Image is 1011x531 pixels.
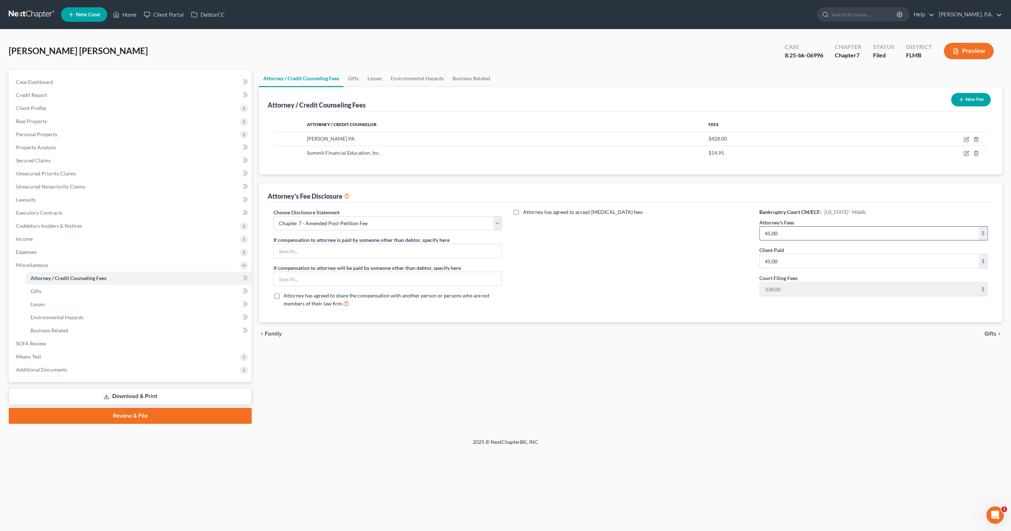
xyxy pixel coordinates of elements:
span: 1 [1001,506,1007,512]
span: Codebtors Insiders & Notices [16,223,82,229]
a: Credit Report [10,89,252,102]
span: Attorney has agreed to share the compensation with another person or persons who are not members ... [284,292,490,307]
label: Attorney's Fees [759,219,794,226]
a: SOFA Review [10,337,252,350]
div: $ [979,227,987,240]
a: Lawsuits [10,193,252,206]
a: Unsecured Priority Claims [10,167,252,180]
span: Case Dashboard [16,79,53,85]
label: Court Filing Fees [759,274,797,282]
h6: Bankruptcy Court CM/ECF: [759,208,988,216]
div: Attorney / Credit Counseling Fees [268,101,366,109]
button: chevron_left Family [259,331,282,337]
span: Property Analysis [16,144,56,150]
a: Attorney / Credit Counseling Fees [25,272,252,285]
div: Status [873,43,894,51]
i: chevron_right [996,331,1002,337]
a: Gifts [344,70,363,87]
label: If compensation to attorney will be paid by someone other than debtor, specify here [273,264,461,272]
button: Preview [944,43,994,59]
span: [PERSON_NAME] [PERSON_NAME] [9,45,148,56]
a: Environmental Hazards [25,311,252,324]
span: SOFA Review [16,340,46,346]
a: Executory Contracts [10,206,252,219]
span: Attorney has agreed to accept [MEDICAL_DATA] fees [523,209,643,215]
a: Losses [25,298,252,311]
a: Losses [363,70,386,87]
a: Business Related [25,324,252,337]
span: [US_STATE] - Middle [824,209,866,215]
span: Gifts [31,288,41,294]
div: 2025 © NextChapterBK, INC [299,438,712,451]
span: Gifts [984,331,996,337]
input: 0.00 [760,282,979,296]
label: Client Paid [759,246,784,254]
input: 0.00 [760,227,979,240]
a: Secured Claims [10,154,252,167]
div: Chapter [835,43,861,51]
a: Client Portal [140,8,187,21]
div: Filed [873,51,894,60]
span: New Case [76,12,100,17]
div: Attorney's Fee Disclosure [268,192,350,200]
span: Unsecured Nonpriority Claims [16,183,85,190]
label: Choose Disclosure Statement [273,208,340,216]
a: Home [109,8,140,21]
a: DebtorCC [187,8,228,21]
span: Miscellaneous [16,262,48,268]
button: New Fee [951,93,991,106]
i: chevron_left [259,331,265,337]
span: 7 [856,52,860,58]
span: Business Related [31,327,68,333]
button: Gifts chevron_right [984,331,1002,337]
span: Environmental Hazards [31,314,84,320]
span: Additional Documents [16,366,67,373]
a: Review & File [9,408,252,424]
span: Credit Report [16,92,47,98]
div: 8:25-bk-06996 [785,51,823,60]
iframe: Intercom live chat [986,506,1004,524]
span: $14.95 [708,150,724,156]
a: Property Analysis [10,141,252,154]
a: Help [910,8,934,21]
a: Environmental Hazards [386,70,448,87]
input: Search by name... [831,8,898,21]
input: Specify... [274,244,502,258]
span: [PERSON_NAME] PA [307,135,355,142]
span: Expenses [16,249,37,255]
span: Attorney / Credit Counseling Fees [31,275,106,281]
span: Means Test [16,353,41,360]
div: $ [979,282,987,296]
div: District [906,43,932,51]
a: Unsecured Nonpriority Claims [10,180,252,193]
span: Client Profile [16,105,46,111]
span: Losses [31,301,45,307]
span: Summit Financial Education, Inc. [307,150,380,156]
input: 0.00 [760,254,979,268]
div: Case [785,43,823,51]
span: Executory Contracts [16,210,62,216]
input: Specify... [274,272,502,286]
a: [PERSON_NAME], P.A. [935,8,1002,21]
a: Business Related [448,70,495,87]
span: Real Property [16,118,47,124]
span: Lawsuits [16,196,36,203]
span: Fees [708,122,719,127]
a: Attorney / Credit Counseling Fees [259,70,344,87]
div: FLMB [906,51,932,60]
span: $428.00 [708,135,727,142]
span: Personal Property [16,131,57,137]
a: Case Dashboard [10,76,252,89]
span: Secured Claims [16,157,51,163]
a: Download & Print [9,388,252,405]
div: $ [979,254,987,268]
a: Gifts [25,285,252,298]
label: If compensation to attorney is paid by someone other than debtor, specify here [273,236,450,244]
div: Chapter [835,51,861,60]
span: Income [16,236,33,242]
span: Attorney / Credit Counselor [307,122,377,127]
span: Family [265,331,282,337]
span: Unsecured Priority Claims [16,170,76,177]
